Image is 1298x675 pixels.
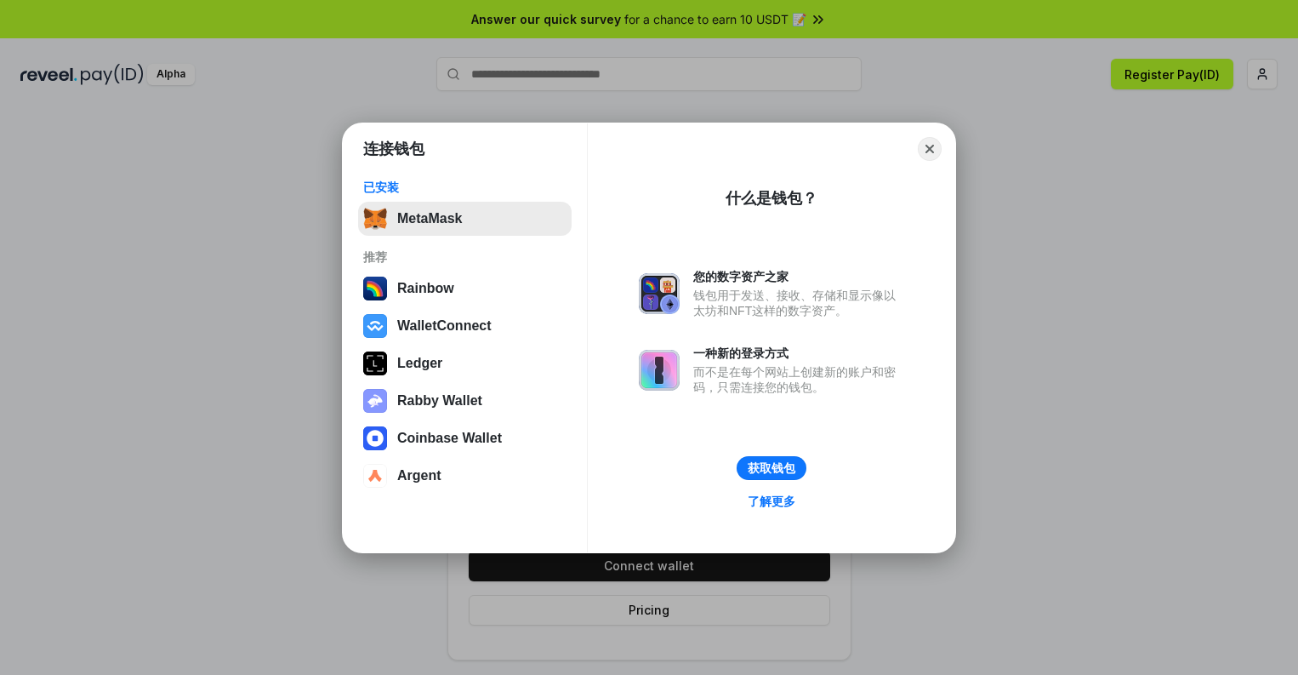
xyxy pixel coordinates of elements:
button: MetaMask [358,202,572,236]
div: Argent [397,468,441,483]
div: 钱包用于发送、接收、存储和显示像以太坊和NFT这样的数字资产。 [693,288,904,318]
div: MetaMask [397,211,462,226]
button: Coinbase Wallet [358,421,572,455]
div: 推荐 [363,249,566,265]
div: Ledger [397,356,442,371]
div: Rainbow [397,281,454,296]
h1: 连接钱包 [363,139,424,159]
button: 获取钱包 [737,456,806,480]
div: 获取钱包 [748,460,795,476]
img: svg+xml,%3Csvg%20xmlns%3D%22http%3A%2F%2Fwww.w3.org%2F2000%2Fsvg%22%20fill%3D%22none%22%20viewBox... [639,273,680,314]
img: svg+xml,%3Csvg%20fill%3D%22none%22%20height%3D%2233%22%20viewBox%3D%220%200%2035%2033%22%20width%... [363,207,387,231]
div: 了解更多 [748,494,795,509]
div: Rabby Wallet [397,393,482,409]
div: 已安装 [363,180,566,195]
button: Close [918,137,942,161]
div: 而不是在每个网站上创建新的账户和密码，只需连接您的钱包。 [693,364,904,395]
button: Ledger [358,346,572,380]
img: svg+xml,%3Csvg%20xmlns%3D%22http%3A%2F%2Fwww.w3.org%2F2000%2Fsvg%22%20fill%3D%22none%22%20viewBox... [639,350,680,391]
a: 了解更多 [737,490,806,512]
img: svg+xml,%3Csvg%20xmlns%3D%22http%3A%2F%2Fwww.w3.org%2F2000%2Fsvg%22%20width%3D%2228%22%20height%3... [363,352,387,375]
div: WalletConnect [397,318,492,334]
button: Rabby Wallet [358,384,572,418]
button: Rainbow [358,272,572,306]
div: 您的数字资产之家 [693,269,904,284]
img: svg+xml,%3Csvg%20xmlns%3D%22http%3A%2F%2Fwww.w3.org%2F2000%2Fsvg%22%20fill%3D%22none%22%20viewBox... [363,389,387,413]
img: svg+xml,%3Csvg%20width%3D%2228%22%20height%3D%2228%22%20viewBox%3D%220%200%2028%2028%22%20fill%3D... [363,314,387,338]
img: svg+xml,%3Csvg%20width%3D%2228%22%20height%3D%2228%22%20viewBox%3D%220%200%2028%2028%22%20fill%3D... [363,426,387,450]
div: Coinbase Wallet [397,431,502,446]
button: WalletConnect [358,309,572,343]
div: 什么是钱包？ [726,188,817,209]
button: Argent [358,459,572,493]
img: svg+xml,%3Csvg%20width%3D%22120%22%20height%3D%22120%22%20viewBox%3D%220%200%20120%20120%22%20fil... [363,277,387,300]
img: svg+xml,%3Csvg%20width%3D%2228%22%20height%3D%2228%22%20viewBox%3D%220%200%2028%2028%22%20fill%3D... [363,464,387,488]
div: 一种新的登录方式 [693,346,904,361]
